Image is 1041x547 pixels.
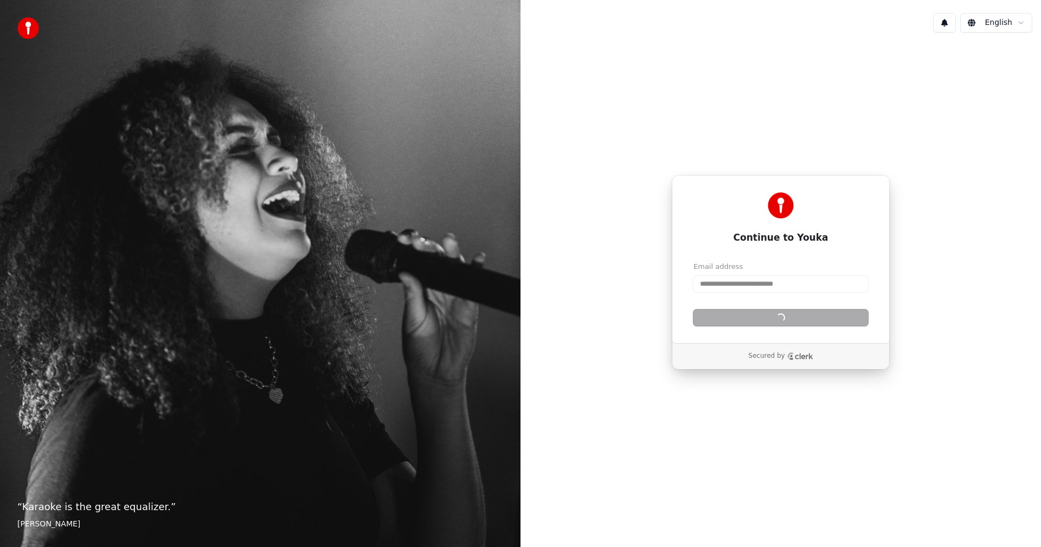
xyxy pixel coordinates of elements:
p: Secured by [748,352,785,361]
p: “ Karaoke is the great equalizer. ” [17,499,503,514]
img: Youka [768,192,794,218]
a: Clerk logo [787,352,813,360]
img: youka [17,17,39,39]
footer: [PERSON_NAME] [17,519,503,530]
h1: Continue to Youka [693,231,868,244]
